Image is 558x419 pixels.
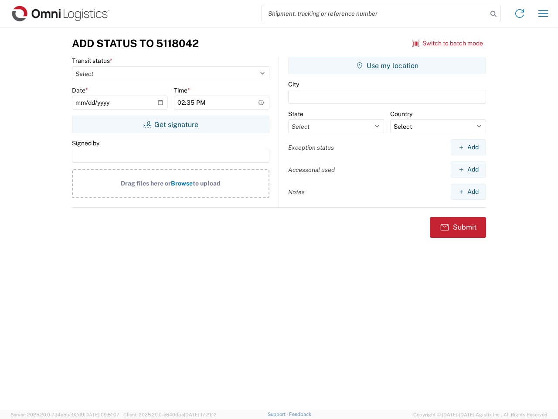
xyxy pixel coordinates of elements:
[288,110,303,118] label: State
[123,412,217,417] span: Client: 2025.20.0-e640dba
[268,412,289,417] a: Support
[121,180,171,187] span: Drag files here or
[451,139,486,155] button: Add
[193,180,221,187] span: to upload
[451,184,486,200] button: Add
[10,412,119,417] span: Server: 2025.20.0-734e5bc92d9
[184,412,217,417] span: [DATE] 17:21:12
[390,110,412,118] label: Country
[72,86,88,94] label: Date
[430,217,486,238] button: Submit
[174,86,190,94] label: Time
[288,188,305,196] label: Notes
[84,412,119,417] span: [DATE] 09:51:07
[288,166,335,174] label: Accessorial used
[288,144,334,151] label: Exception status
[412,36,483,51] button: Switch to batch mode
[72,116,269,133] button: Get signature
[72,37,199,50] h3: Add Status to 5118042
[262,5,487,22] input: Shipment, tracking or reference number
[289,412,311,417] a: Feedback
[413,411,548,419] span: Copyright © [DATE]-[DATE] Agistix Inc., All Rights Reserved
[451,161,486,178] button: Add
[72,139,99,147] label: Signed by
[288,80,299,88] label: City
[288,57,486,74] button: Use my location
[171,180,193,187] span: Browse
[72,57,112,65] label: Transit status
